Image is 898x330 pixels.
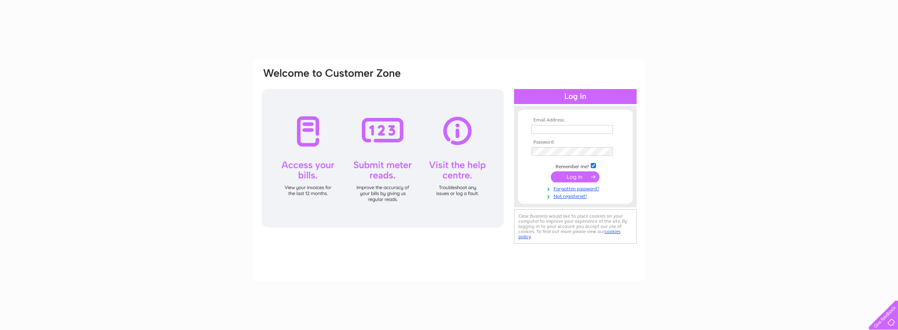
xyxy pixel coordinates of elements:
[531,192,621,199] a: Not registered?
[518,229,620,239] a: cookies policy
[551,171,599,182] input: Submit
[529,140,621,145] th: Password:
[514,209,637,244] div: Clear Business would like to place cookies on your computer to improve your experience of the sit...
[529,118,621,123] th: Email Address:
[531,184,621,192] a: Forgotten password?
[529,162,621,170] td: Remember me?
